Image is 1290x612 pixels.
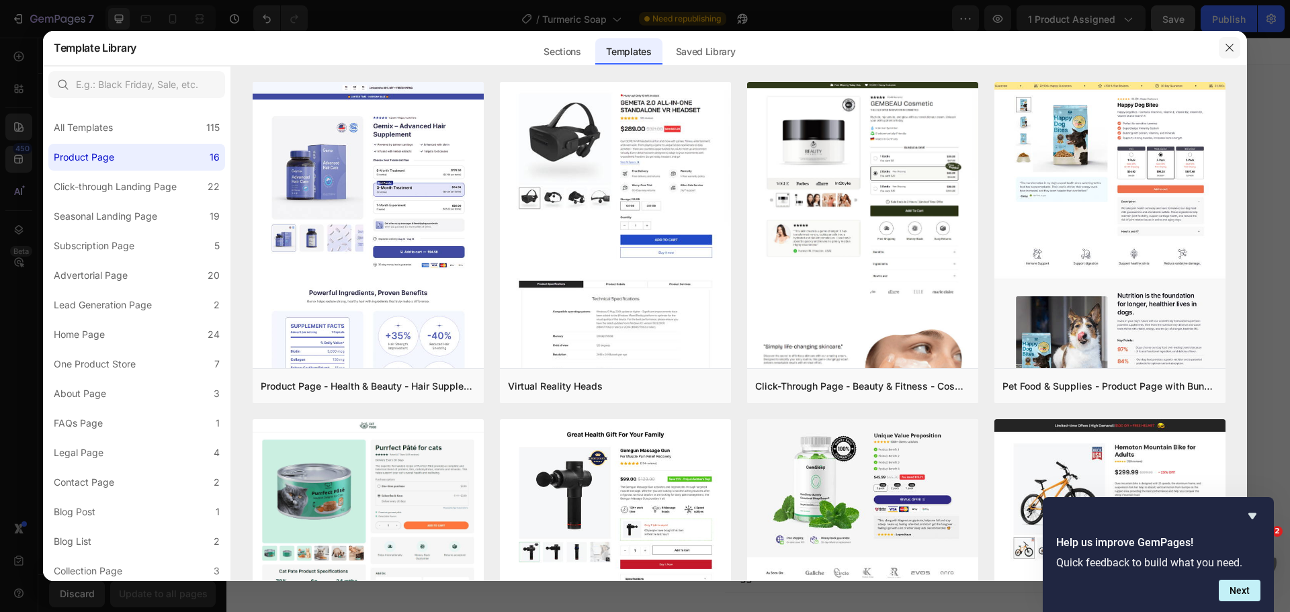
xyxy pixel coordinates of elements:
[261,378,476,394] div: Product Page - Health & Beauty - Hair Supplement
[208,267,220,283] div: 20
[54,356,136,372] div: One Product Store
[214,297,220,313] div: 2
[755,378,970,394] div: Click-Through Page - Beauty & Fitness - Cosmetic
[214,238,220,254] div: 5
[498,114,935,136] div: $20.83
[516,251,853,265] p: → visibly [PERSON_NAME] skin tone
[54,415,103,431] div: FAQs Page
[498,159,935,238] div: Rich Text Editor. Editing area: main
[498,394,935,439] button: Add to cart
[214,356,220,372] div: 7
[516,251,675,265] strong: Targets Dark Spots & Blemishes
[566,56,675,67] p: Loved & Rated 4/9.5 Stars
[216,415,220,431] div: 1
[665,38,746,65] div: Saved Library
[501,573,588,587] p: Shipping & Return
[54,533,91,550] div: Blog List
[214,474,220,490] div: 2
[54,149,114,165] div: Product Page
[54,445,103,461] div: Legal Page
[501,533,572,548] p: Suggested use
[54,120,113,136] div: All Templates
[214,445,220,461] div: 4
[54,238,134,254] div: Subscription Page
[514,349,530,365] img: KachingBundles.png
[1002,378,1217,394] div: Pet Food & Supplies - Product Page with Bundle
[216,504,220,520] div: 1
[208,179,220,195] div: 22
[1056,508,1260,601] div: Help us improve GemPages!
[54,563,122,579] div: Collection Page
[595,38,662,65] div: Templates
[1272,526,1283,537] span: 2
[206,120,220,136] div: 115
[54,267,128,283] div: Advertorial Page
[1056,535,1260,551] h2: Help us improve GemPages!
[48,71,225,98] input: E.g.: Black Friday, Sale, etc.
[214,563,220,579] div: 3
[516,303,618,317] strong: Soothes & Nourishes
[54,504,95,520] div: Blog Post
[208,326,220,343] div: 24
[210,208,220,224] div: 19
[742,453,922,468] p: 60-Day Easy Returns and Exchanges
[516,277,853,292] p: → gives your complexion a natural, healthy glow
[54,30,136,65] h2: Template Library
[503,341,622,373] button: Kaching Bundles
[516,304,853,318] p: → gentle enough for daily use
[214,386,220,402] div: 3
[210,149,220,165] div: 16
[54,326,105,343] div: Home Page
[129,54,457,382] img: PureMelle Kojic Acid & Turmeric Soap 3.5oz – Gentle Cleanser & Skin Brightening
[541,349,611,363] div: Kaching Bundles
[54,208,157,224] div: Seasonal Landing Page
[516,277,598,291] strong: Boosts Radiance
[214,533,220,550] div: 2
[521,453,665,468] p: 100% Money-Back Guarantee
[1056,556,1260,569] p: Quick feedback to build what you need.
[54,386,106,402] div: About Page
[54,474,114,490] div: Contact Page
[1244,508,1260,524] button: Hide survey
[673,408,761,425] div: Add to cart
[499,160,934,237] p: PureMelle delivers gentle, effective skincare designed to restore balance, glow, and confidence. ...
[508,378,603,394] div: Virtual Reality Heads
[1219,580,1260,601] button: Next question
[54,179,177,195] div: Click-through Landing Page
[533,38,591,65] div: Sections
[498,71,935,103] h1: [MEDICAL_DATA] & Turmeric Soap
[501,493,554,507] p: Ingredients
[54,297,152,313] div: Lead Generation Page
